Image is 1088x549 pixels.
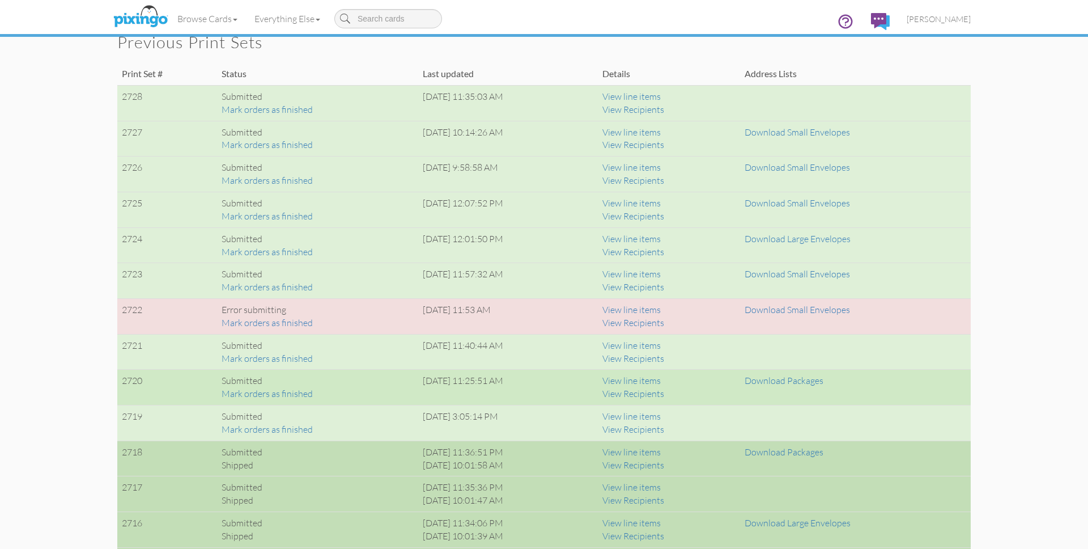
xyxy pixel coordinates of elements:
[423,459,593,472] div: [DATE] 10:01:58 AM
[222,126,414,139] div: Submitted
[602,268,661,280] a: View line items
[222,410,414,423] div: Submitted
[117,370,217,406] td: 2720
[602,233,661,244] a: View line items
[117,406,217,441] td: 2719
[222,481,414,494] div: Submitted
[117,441,217,476] td: 2718
[117,192,217,227] td: 2725
[222,424,313,435] a: Mark orders as finished
[602,459,664,471] a: View Recipients
[602,424,664,435] a: View Recipients
[423,446,593,459] div: [DATE] 11:36:51 PM
[602,162,661,173] a: View line items
[602,281,664,293] a: View Recipients
[117,63,217,85] td: Print Set #
[222,517,414,530] div: Submitted
[602,340,661,351] a: View line items
[217,63,418,85] td: Status
[222,90,414,103] div: Submitted
[602,517,661,529] a: View line items
[222,388,313,399] a: Mark orders as finished
[423,410,593,423] div: [DATE] 3:05:14 PM
[222,530,414,543] div: Shipped
[423,303,593,316] div: [DATE] 11:53 AM
[423,339,593,352] div: [DATE] 11:40:44 AM
[602,304,661,315] a: View line items
[222,104,313,115] a: Mark orders as finished
[117,299,217,335] td: 2722
[222,161,414,174] div: Submitted
[423,494,593,507] div: [DATE] 10:01:47 AM
[222,353,313,364] a: Mark orders as finished
[871,13,890,30] img: comments.svg
[598,63,740,85] td: Details
[423,268,593,281] div: [DATE] 11:57:32 AM
[117,85,217,121] td: 2728
[602,104,664,115] a: View Recipients
[745,517,851,529] a: Download Large Envelopes
[898,5,979,33] a: [PERSON_NAME]
[334,9,442,28] input: Search cards
[222,268,414,281] div: Submitted
[117,512,217,548] td: 2716
[745,268,850,280] a: Download Small Envelopes
[117,263,217,299] td: 2723
[602,317,664,328] a: View Recipients
[745,162,850,173] a: Download Small Envelopes
[602,495,664,506] a: View Recipients
[602,530,664,542] a: View Recipients
[745,375,823,386] a: Download Packages
[117,227,217,263] td: 2724
[602,375,661,386] a: View line items
[117,33,959,52] h2: Previous print sets
[423,374,593,387] div: [DATE] 11:25:51 AM
[423,530,593,543] div: [DATE] 10:01:39 AM
[110,3,171,31] img: pixingo logo
[602,388,664,399] a: View Recipients
[745,446,823,458] a: Download Packages
[602,353,664,364] a: View Recipients
[745,233,851,244] a: Download Large Envelopes
[222,374,414,387] div: Submitted
[423,233,593,246] div: [DATE] 12:01:50 PM
[117,121,217,157] td: 2727
[602,210,664,222] a: View Recipients
[745,304,850,315] a: Download Small Envelopes
[602,246,664,257] a: View Recipients
[246,5,329,33] a: Everything Else
[602,175,664,186] a: View Recipients
[602,411,661,422] a: View line items
[222,317,313,328] a: Mark orders as finished
[222,446,414,459] div: Submitted
[117,157,217,192] td: 2726
[423,90,593,103] div: [DATE] 11:35:03 AM
[169,5,246,33] a: Browse Cards
[602,446,661,458] a: View line items
[740,63,971,85] td: Address Lists
[222,197,414,210] div: Submitted
[745,197,850,209] a: Download Small Envelopes
[602,139,664,150] a: View Recipients
[222,175,313,186] a: Mark orders as finished
[222,339,414,352] div: Submitted
[222,459,414,472] div: Shipped
[117,476,217,512] td: 2717
[222,303,414,316] div: Error submitting
[602,482,661,493] a: View line items
[418,63,598,85] td: Last updated
[602,197,661,209] a: View line items
[222,246,313,257] a: Mark orders as finished
[602,126,661,138] a: View line items
[423,197,593,210] div: [DATE] 12:07:52 PM
[117,334,217,370] td: 2721
[423,161,593,174] div: [DATE] 9:58:58 AM
[602,91,661,102] a: View line items
[745,126,850,138] a: Download Small Envelopes
[222,281,313,293] a: Mark orders as finished
[222,233,414,246] div: Submitted
[222,494,414,507] div: Shipped
[423,481,593,494] div: [DATE] 11:35:36 PM
[907,14,971,24] span: [PERSON_NAME]
[423,517,593,530] div: [DATE] 11:34:06 PM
